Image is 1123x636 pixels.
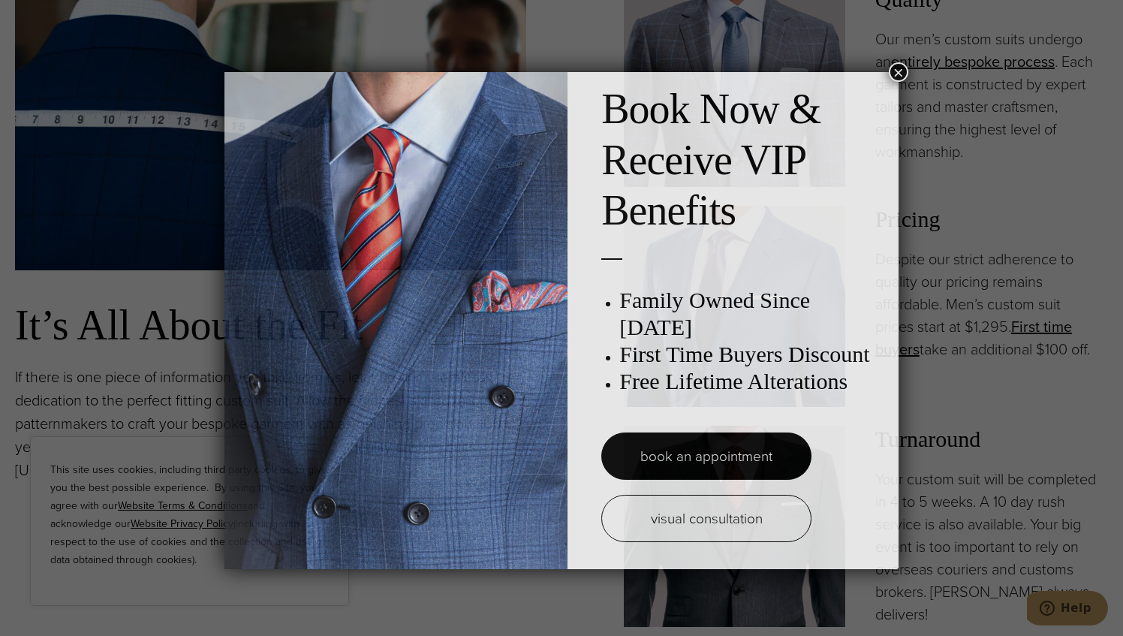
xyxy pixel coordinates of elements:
a: visual consultation [601,495,811,542]
span: Help [34,11,65,24]
a: book an appointment [601,433,811,480]
button: Close [889,62,908,82]
h3: First Time Buyers Discount [619,341,884,368]
h3: Family Owned Since [DATE] [619,287,884,341]
h3: Free Lifetime Alterations [619,368,884,395]
h2: Book Now & Receive VIP Benefits [601,84,884,236]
